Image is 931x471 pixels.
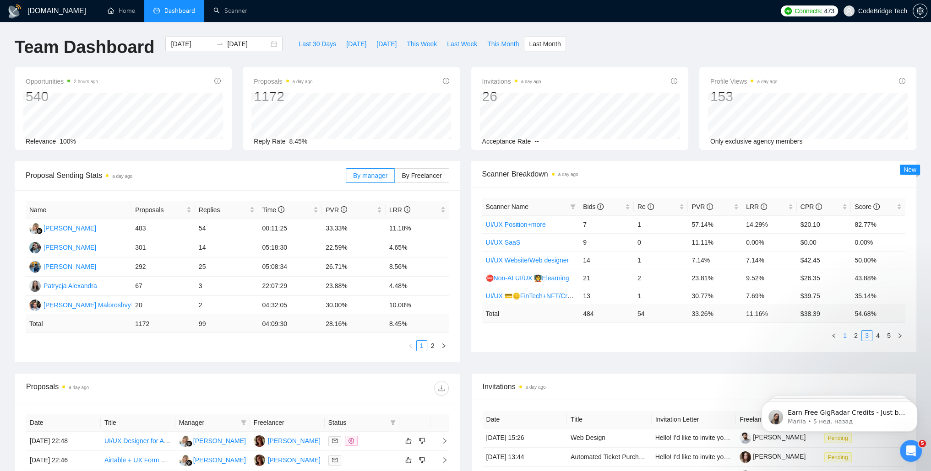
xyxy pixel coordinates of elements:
[69,385,89,390] time: a day ago
[341,37,371,51] button: [DATE]
[179,435,191,447] img: AK
[434,438,448,444] span: right
[241,420,246,425] span: filter
[386,296,449,315] td: 10.00%
[482,88,541,105] div: 26
[919,440,926,447] span: 5
[884,331,894,341] a: 5
[404,206,410,213] span: info-circle
[883,330,894,341] li: 5
[104,456,363,464] a: Airtable + UX Form Designer for National High School BBQ Association App (PITMASTER)
[254,435,265,447] img: AV
[289,138,308,145] span: 8.45%
[322,238,386,257] td: 22.59%
[258,277,322,296] td: 22:07:29
[332,457,338,463] span: mail
[579,269,634,287] td: 21
[824,452,852,462] span: Pending
[250,414,325,432] th: Freelancer
[904,166,916,173] span: New
[740,432,751,444] img: c1lj8yzrZJ4nZpU8vrRPSicxkQ8VOZS1Pr2jJzGAEUmRCw-j0IVEZXpEjhZpvdzsCH
[872,330,883,341] li: 4
[175,414,250,432] th: Manager
[254,76,312,87] span: Proposals
[839,330,850,341] li: 1
[108,7,135,15] a: homeHome
[742,215,797,233] td: 14.29%
[268,455,321,465] div: [PERSON_NAME]
[195,257,259,277] td: 25
[44,242,96,252] div: [PERSON_NAME]
[29,224,96,231] a: AK[PERSON_NAME]
[652,411,736,428] th: Invitation Letter
[195,201,259,219] th: Replies
[634,305,688,322] td: 54
[797,305,851,322] td: $ 38.39
[386,277,449,296] td: 4.48%
[691,203,713,210] span: PVR
[784,7,792,15] img: upwork-logo.png
[417,435,428,446] button: dislike
[797,251,851,269] td: $42.45
[60,138,76,145] span: 100%
[186,440,192,447] img: gigradar-bm.png
[131,315,195,333] td: 1172
[482,168,906,180] span: Scanner Breakdown
[579,251,634,269] td: 14
[213,7,247,15] a: searchScanner
[195,277,259,296] td: 3
[179,437,246,444] a: AK[PERSON_NAME]
[44,281,97,291] div: Patrycja Alexandra
[239,416,248,429] span: filter
[486,274,569,282] a: ⛔Non-AI UI/UX 🧑‍🏫Elearning
[483,428,567,448] td: [DATE] 15:26
[748,382,931,446] iframe: Intercom notifications сообщение
[389,206,410,214] span: LRR
[795,6,822,16] span: Connects:
[483,411,567,428] th: Date
[558,172,578,177] time: a day ago
[483,448,567,467] td: [DATE] 13:44
[254,88,312,105] div: 1172
[371,37,402,51] button: [DATE]
[688,305,742,322] td: 33.26 %
[851,251,905,269] td: 50.00%
[851,269,905,287] td: 43.88%
[193,455,246,465] div: [PERSON_NAME]
[112,174,132,179] time: a day ago
[434,457,448,463] span: right
[534,138,539,145] span: --
[913,7,927,15] a: setting
[442,37,482,51] button: Last Week
[258,315,322,333] td: 04:09:30
[26,138,56,145] span: Relevance
[634,287,688,305] td: 1
[216,40,223,48] span: to
[761,203,767,210] span: info-circle
[407,39,437,49] span: This Week
[26,451,101,470] td: [DATE] 22:46
[376,39,397,49] span: [DATE]
[131,296,195,315] td: 20
[486,203,528,210] span: Scanner Name
[405,340,416,351] button: left
[710,88,778,105] div: 153
[486,221,546,228] a: UI/UX Position+more
[131,257,195,277] td: 292
[688,251,742,269] td: 7.14%
[567,411,652,428] th: Title
[405,456,412,464] span: like
[828,330,839,341] li: Previous Page
[740,451,751,463] img: c1R-M39ZuYEBeKfMth6Ar10ZxULs1-53HxjRFeKbDaoHmb2iOw3owgm-cHAZQwyXtk
[438,340,449,351] button: right
[427,340,438,351] li: 2
[348,438,354,444] span: dollar
[567,448,652,467] td: Automated Ticket Purchasing Bot Development
[322,277,386,296] td: 23.88%
[486,292,634,300] a: UI/UX 💳🪙FinTech+NFT/Crypto/Blockchain/Casino
[486,239,520,246] a: UI/UX SaaS
[322,257,386,277] td: 26.71%
[899,78,905,84] span: info-circle
[353,172,387,179] span: By manager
